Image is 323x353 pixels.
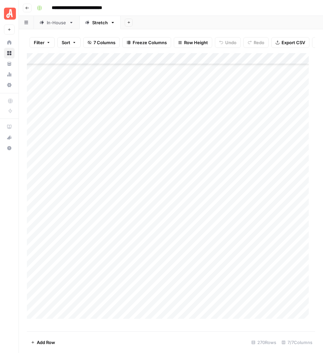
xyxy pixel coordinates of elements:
[254,39,264,46] span: Redo
[47,19,66,26] div: In-House
[225,39,236,46] span: Undo
[4,122,15,132] a: AirOps Academy
[62,39,70,46] span: Sort
[133,39,167,46] span: Freeze Columns
[215,37,241,48] button: Undo
[27,337,59,348] button: Add Row
[122,37,171,48] button: Freeze Columns
[4,80,15,90] a: Settings
[34,39,44,46] span: Filter
[4,58,15,69] a: Your Data
[249,337,279,348] div: 270 Rows
[92,19,108,26] div: Stretch
[4,132,15,143] button: What's new?
[4,8,16,20] img: Angi Logo
[57,37,81,48] button: Sort
[34,16,79,29] a: In-House
[184,39,208,46] span: Row Height
[30,37,55,48] button: Filter
[4,132,14,142] div: What's new?
[4,48,15,58] a: Browse
[282,39,305,46] span: Export CSV
[79,16,121,29] a: Stretch
[4,143,15,153] button: Help + Support
[279,337,315,348] div: 7/7 Columns
[94,39,115,46] span: 7 Columns
[243,37,269,48] button: Redo
[83,37,120,48] button: 7 Columns
[4,37,15,48] a: Home
[4,69,15,80] a: Usage
[37,339,55,346] span: Add Row
[271,37,309,48] button: Export CSV
[174,37,212,48] button: Row Height
[4,5,15,22] button: Workspace: Angi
